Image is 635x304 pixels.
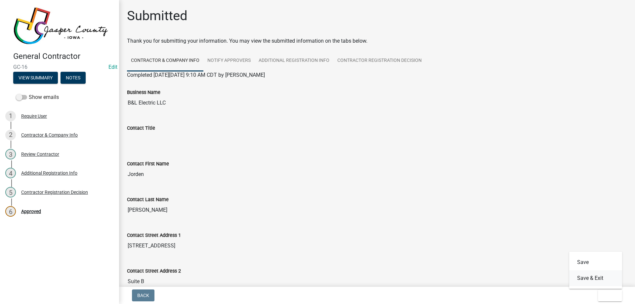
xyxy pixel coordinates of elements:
img: Jasper County, Iowa [13,7,108,45]
div: Thank you for submitting your information. You may view the submitted information on the tabs below. [127,37,627,45]
button: View Summary [13,72,58,84]
a: Notify Approvers [203,50,255,71]
div: Review Contractor [21,152,59,156]
a: Edit [108,64,117,70]
h4: General Contractor [13,52,114,61]
label: Contact Street Address 2 [127,269,181,274]
div: 2 [5,130,16,140]
span: GC-16 [13,64,106,70]
button: Back [132,289,154,301]
label: Contact Street Address 1 [127,233,181,238]
div: 1 [5,111,16,121]
a: Contractor & Company Info [127,50,203,71]
a: Contractor Registration Decision [333,50,426,71]
label: Contact Last Name [127,197,169,202]
span: Back [137,293,149,298]
label: Business Name [127,90,160,95]
button: Exit [598,289,622,301]
span: Completed [DATE][DATE] 9:10 AM CDT by [PERSON_NAME] [127,72,265,78]
div: Contractor & Company Info [21,133,78,137]
span: Exit [603,293,613,298]
div: 3 [5,149,16,159]
div: Approved [21,209,41,214]
button: Save [569,254,622,270]
div: 4 [5,168,16,178]
wm-modal-confirm: Summary [13,75,58,81]
wm-modal-confirm: Notes [61,75,86,81]
wm-modal-confirm: Edit Application Number [108,64,117,70]
button: Notes [61,72,86,84]
button: Save & Exit [569,270,622,286]
h1: Submitted [127,8,188,24]
label: Contact Title [127,126,155,131]
label: Contact First Name [127,162,169,166]
label: Show emails [16,93,59,101]
div: Exit [569,252,622,289]
div: 5 [5,187,16,197]
div: Additional Registration Info [21,171,77,175]
a: Additional Registration Info [255,50,333,71]
div: 6 [5,206,16,217]
div: Require User [21,114,47,118]
div: Contractor Registration Decision [21,190,88,195]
